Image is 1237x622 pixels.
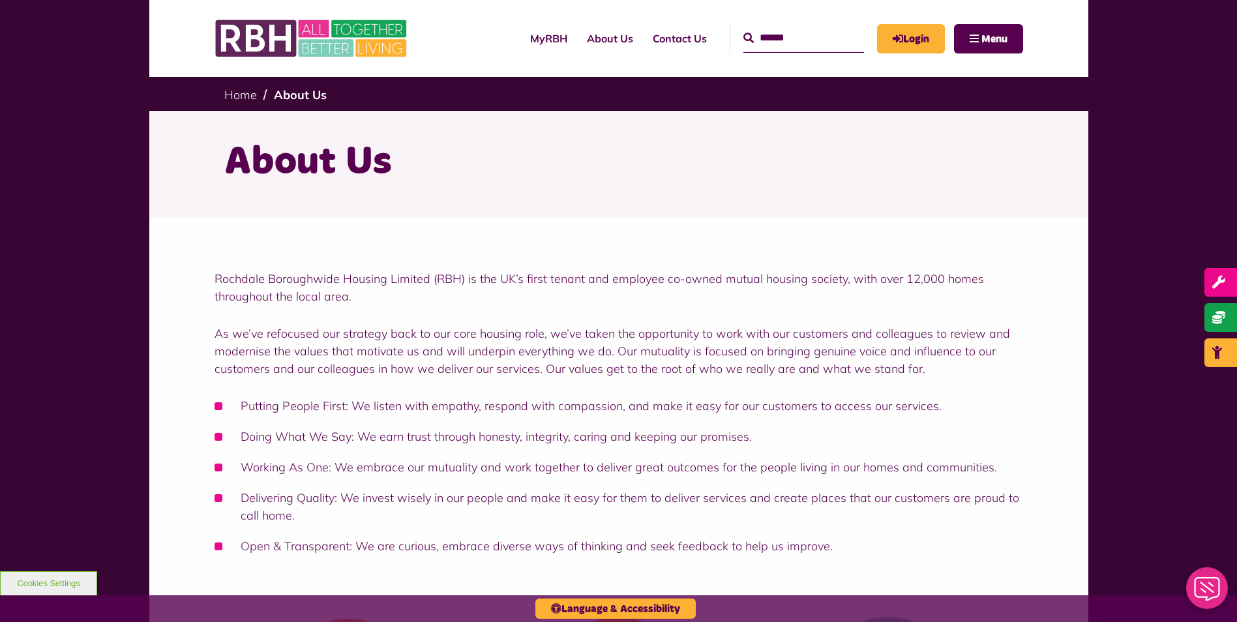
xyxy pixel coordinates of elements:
li: Delivering Quality: We invest wisely in our people and make it easy for them to deliver services ... [215,489,1023,524]
a: Home [224,87,257,102]
input: Search [743,24,864,52]
li: Doing What We Say: We earn trust through honesty, integrity, caring and keeping our promises. [215,428,1023,445]
p: As we’ve refocused our strategy back to our core housing role, we’ve taken the opportunity to wor... [215,325,1023,378]
p: Rochdale Boroughwide Housing Limited (RBH) is the UK’s first tenant and employee co-owned mutual ... [215,270,1023,305]
iframe: Netcall Web Assistant for live chat [1178,563,1237,622]
a: About Us [274,87,327,102]
button: Language & Accessibility [535,599,696,619]
span: Menu [981,34,1007,44]
button: Navigation [954,24,1023,53]
img: RBH [215,13,410,64]
a: MyRBH [520,21,577,56]
li: Putting People First: We listen with empathy, respond with compassion, and make it easy for our c... [215,397,1023,415]
a: MyRBH [877,24,945,53]
a: About Us [577,21,643,56]
li: Open & Transparent: We are curious, embrace diverse ways of thinking and seek feedback to help us... [215,537,1023,555]
li: Working As One: We embrace our mutuality and work together to deliver great outcomes for the peop... [215,458,1023,476]
h1: About Us [224,137,1013,188]
a: Contact Us [643,21,717,56]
